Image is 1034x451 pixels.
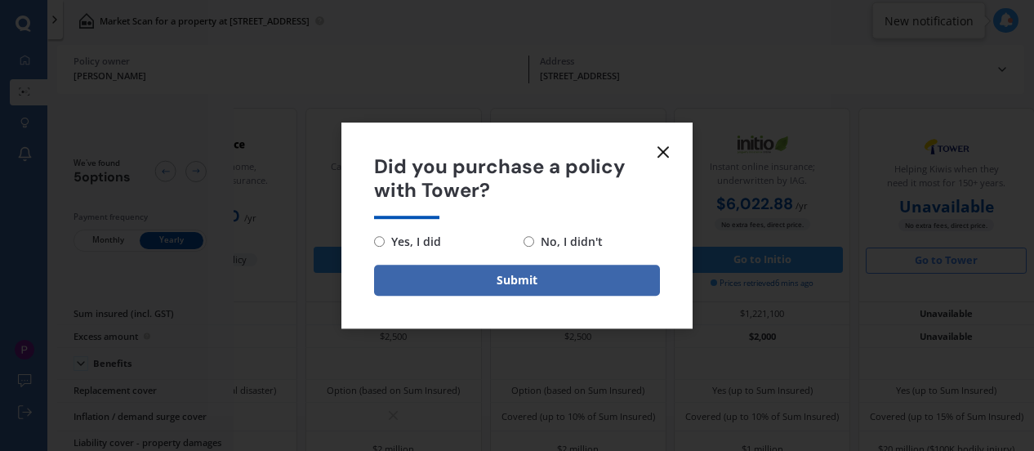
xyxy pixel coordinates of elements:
input: No, I didn't [524,236,534,247]
input: Yes, I did [374,236,385,247]
button: Submit [374,265,660,296]
span: Yes, I did [385,232,441,252]
span: Did you purchase a policy with Tower? [374,155,660,203]
span: No, I didn't [534,232,603,252]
